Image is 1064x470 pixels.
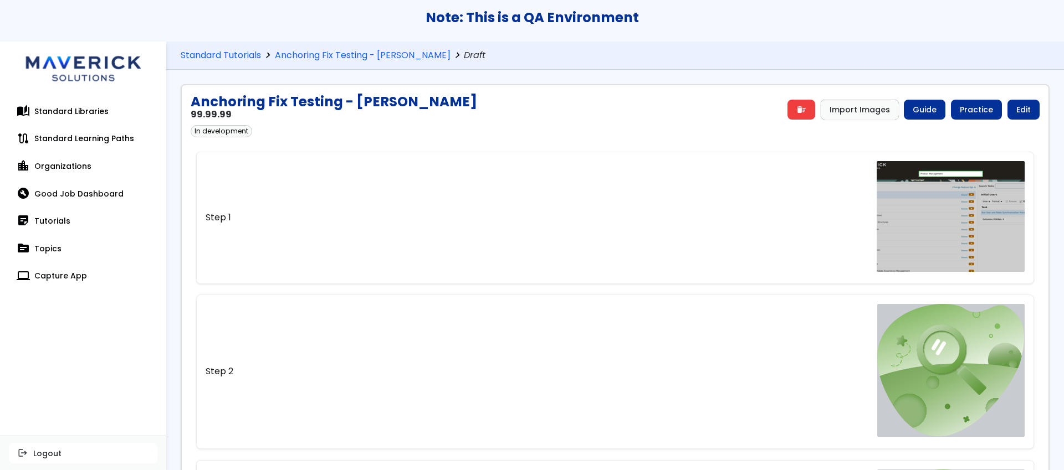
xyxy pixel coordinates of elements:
[9,183,157,205] a: build_circleGood Job Dashboard
[191,110,477,120] h3: 99.99.99
[191,94,477,110] h2: Anchoring Fix Testing - [PERSON_NAME]
[451,50,464,61] span: chevron_right
[9,265,157,287] a: computerCapture App
[9,127,157,149] a: routeStandard Learning Paths
[206,366,233,376] span: Step 2
[904,100,945,120] a: Guide
[196,295,1035,448] a: Step 2
[18,188,29,199] span: build_circle
[196,152,1035,283] a: Step 1
[206,213,231,223] span: Step 1
[9,155,157,177] a: location_cityOrganizations
[18,448,28,457] span: logout
[275,50,451,61] a: Anchoring Fix Testing - [PERSON_NAME]
[796,105,806,114] span: delete_sweep
[17,42,150,91] img: logo.svg
[9,443,157,463] button: logoutLogout
[18,243,29,254] span: topic
[18,106,29,117] span: auto_stories
[9,210,157,232] a: sticky_note_2Tutorials
[261,50,275,61] span: chevron_right
[464,50,488,61] span: Draft
[18,270,29,281] span: computer
[821,100,899,120] button: Import Images
[181,50,261,61] a: Standard Tutorials
[18,133,29,144] span: route
[18,215,29,226] span: sticky_note_2
[877,161,1025,272] img: step_1_screenshot.png
[9,100,157,122] a: auto_storiesStandard Libraries
[18,161,29,172] span: location_city
[1007,100,1040,120] a: Edit
[787,100,815,120] a: delete_sweep
[191,125,252,137] div: In development
[9,237,157,260] a: topicTopics
[951,100,1002,120] a: Practice
[877,304,1025,437] img: 404.svg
